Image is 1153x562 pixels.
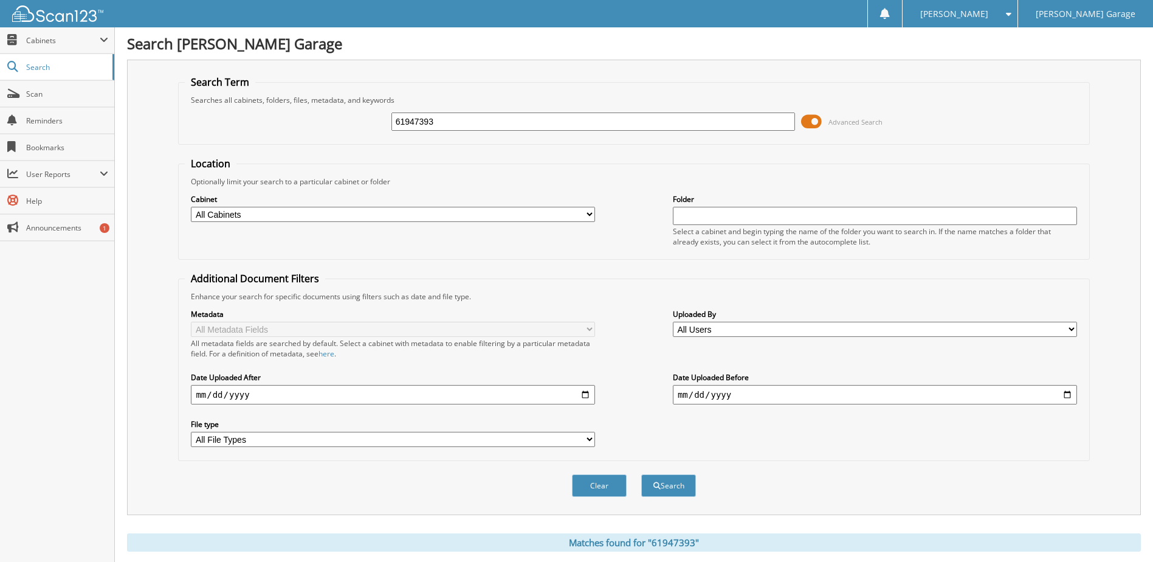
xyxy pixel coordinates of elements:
[127,533,1141,552] div: Matches found for "61947393"
[318,349,334,359] a: here
[673,226,1077,247] div: Select a cabinet and begin typing the name of the folder you want to search in. If the name match...
[673,309,1077,319] label: Uploaded By
[920,10,988,18] span: [PERSON_NAME]
[572,474,627,497] button: Clear
[191,419,595,429] label: File type
[26,35,100,46] span: Cabinets
[12,5,103,22] img: scan123-logo-white.svg
[26,62,106,72] span: Search
[185,176,1082,187] div: Optionally limit your search to a particular cabinet or folder
[1036,10,1135,18] span: [PERSON_NAME] Garage
[185,95,1082,105] div: Searches all cabinets, folders, files, metadata, and keywords
[26,196,108,206] span: Help
[26,142,108,153] span: Bookmarks
[191,194,595,204] label: Cabinet
[828,117,883,127] span: Advanced Search
[673,194,1077,204] label: Folder
[673,372,1077,383] label: Date Uploaded Before
[26,223,108,233] span: Announcements
[673,385,1077,404] input: end
[100,223,109,233] div: 1
[185,157,236,170] legend: Location
[185,75,255,89] legend: Search Term
[191,309,595,319] label: Metadata
[641,474,696,497] button: Search
[191,372,595,383] label: Date Uploaded After
[127,33,1141,54] h1: Search [PERSON_NAME] Garage
[26,169,100,179] span: User Reports
[191,338,595,359] div: All metadata fields are searched by default. Select a cabinet with metadata to enable filtering b...
[185,272,325,285] legend: Additional Document Filters
[26,89,108,99] span: Scan
[191,385,595,404] input: start
[26,116,108,126] span: Reminders
[185,291,1082,302] div: Enhance your search for specific documents using filters such as date and file type.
